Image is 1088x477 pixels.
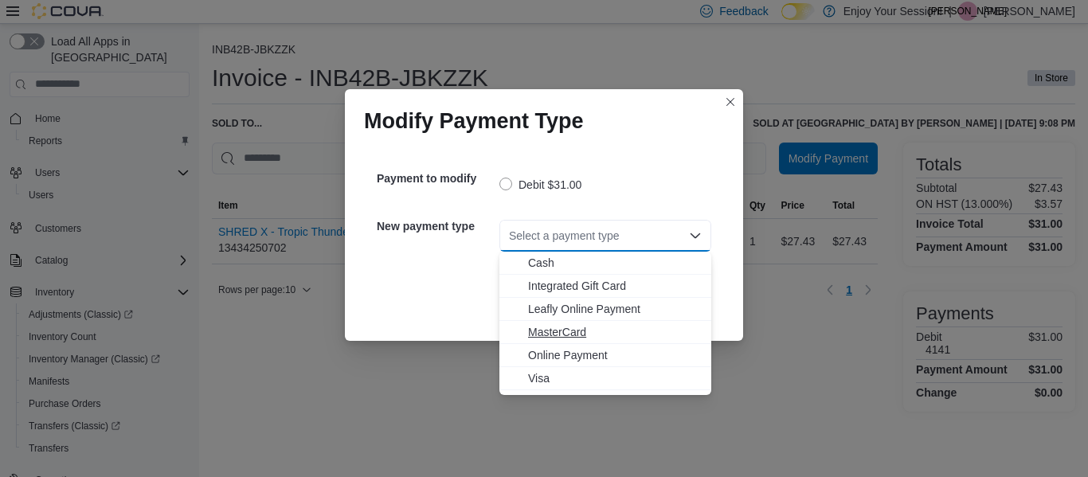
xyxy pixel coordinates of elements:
[528,370,702,386] span: Visa
[499,367,711,390] button: Visa
[499,321,711,344] button: MasterCard
[499,252,711,390] div: Choose from the following options
[528,324,702,340] span: MasterCard
[377,162,496,194] h5: Payment to modify
[364,108,584,134] h1: Modify Payment Type
[509,226,511,245] input: Accessible screen reader label
[499,252,711,275] button: Cash
[528,301,702,317] span: Leafly Online Payment
[499,298,711,321] button: Leafly Online Payment
[528,278,702,294] span: Integrated Gift Card
[499,175,581,194] label: Debit $31.00
[377,210,496,242] h5: New payment type
[689,229,702,242] button: Close list of options
[499,275,711,298] button: Integrated Gift Card
[721,92,740,111] button: Closes this modal window
[528,347,702,363] span: Online Payment
[528,255,702,271] span: Cash
[499,344,711,367] button: Online Payment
